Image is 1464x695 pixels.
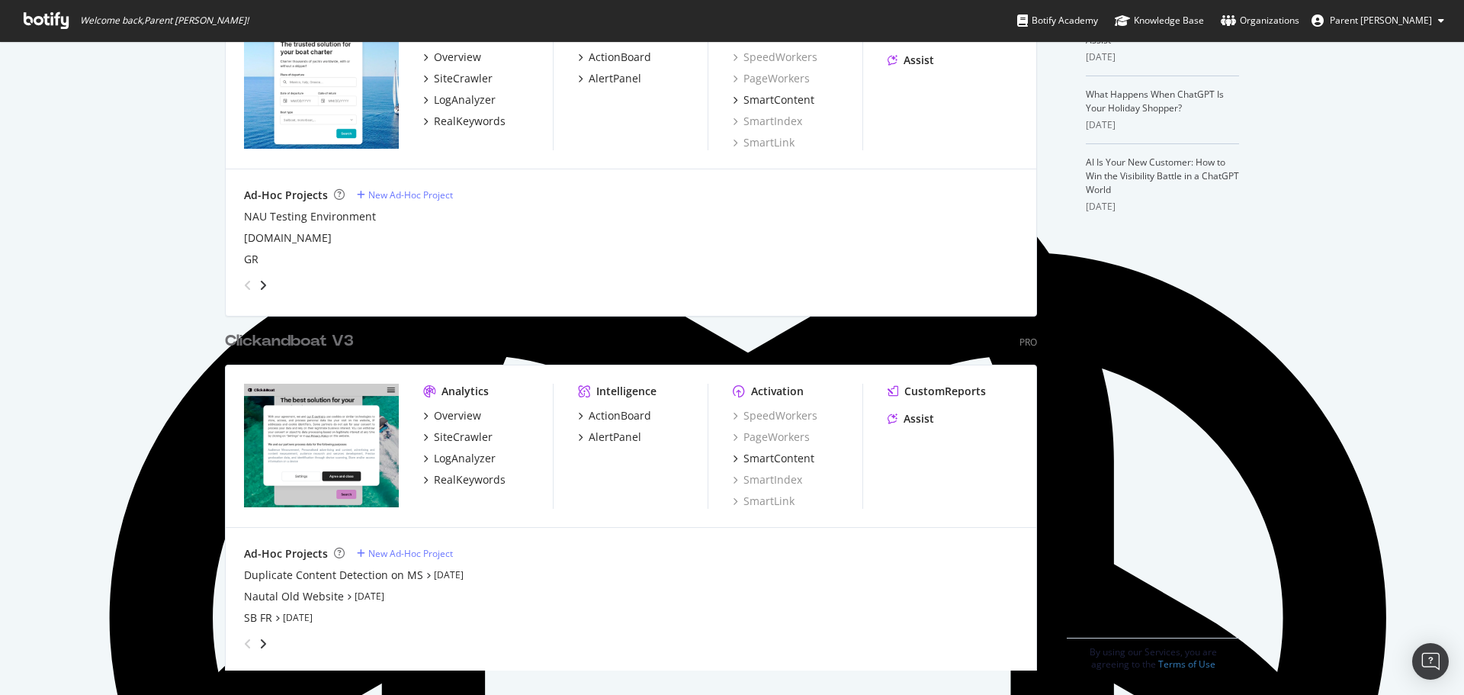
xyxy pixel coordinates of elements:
[80,14,249,27] span: Welcome back, Parent [PERSON_NAME] !
[258,278,268,293] div: angle-right
[423,451,496,466] a: LogAnalyzer
[1115,13,1204,28] div: Knowledge Base
[888,411,934,426] a: Assist
[244,252,258,267] a: GR
[904,384,986,399] div: CustomReports
[434,50,481,65] div: Overview
[1221,13,1299,28] div: Organizations
[225,330,360,352] a: Clickandboat V3
[357,188,453,201] a: New Ad-Hoc Project
[368,547,453,560] div: New Ad-Hoc Project
[244,610,272,626] a: SB FR
[596,384,657,399] div: Intelligence
[244,384,399,507] img: clickandboat.com
[589,50,651,65] div: ActionBoard
[434,92,496,108] div: LogAnalyzer
[1086,50,1239,64] div: [DATE]
[1086,88,1224,114] a: What Happens When ChatGPT Is Your Holiday Shopper?
[733,430,810,445] a: PageWorkers
[743,92,814,108] div: SmartContent
[423,71,493,86] a: SiteCrawler
[423,408,481,423] a: Overview
[283,611,313,624] a: [DATE]
[733,50,817,65] a: SpeedWorkers
[578,71,641,86] a: AlertPanel
[743,451,814,466] div: SmartContent
[423,92,496,108] a: LogAnalyzer
[434,408,481,423] div: Overview
[238,273,258,298] div: angle-left
[423,114,506,129] a: RealKeywords
[1086,156,1239,196] a: AI Is Your New Customer: How to Win the Visibility Battle in a ChatGPT World
[1299,8,1456,33] button: Parent [PERSON_NAME]
[423,50,481,65] a: Overview
[434,71,493,86] div: SiteCrawler
[1067,638,1239,671] div: By using our Services, you are agreeing to the
[733,472,802,487] a: SmartIndex
[578,408,651,423] a: ActionBoard
[434,451,496,466] div: LogAnalyzer
[1330,14,1432,27] span: Parent Jeanne
[434,114,506,129] div: RealKeywords
[423,472,506,487] a: RealKeywords
[355,590,384,603] a: [DATE]
[733,408,817,423] a: SpeedWorkers
[244,230,332,246] a: [DOMAIN_NAME]
[1086,200,1239,214] div: [DATE]
[1158,658,1215,671] a: Terms of Use
[434,472,506,487] div: RealKeywords
[733,494,795,509] a: SmartLink
[244,25,399,149] img: nautal.com
[1017,13,1098,28] div: Botify Academy
[578,50,651,65] a: ActionBoard
[368,188,453,201] div: New Ad-Hoc Project
[888,384,986,399] a: CustomReports
[888,53,934,68] a: Assist
[733,71,810,86] a: PageWorkers
[434,430,493,445] div: SiteCrawler
[434,568,464,581] a: [DATE]
[589,430,641,445] div: AlertPanel
[357,547,453,560] a: New Ad-Hoc Project
[904,411,934,426] div: Assist
[1086,118,1239,132] div: [DATE]
[733,114,802,129] a: SmartIndex
[441,384,489,399] div: Analytics
[733,451,814,466] a: SmartContent
[238,632,258,656] div: angle-left
[1019,336,1037,349] div: Pro
[733,135,795,150] a: SmartLink
[244,589,344,604] a: Nautal Old Website
[258,636,268,652] div: angle-right
[244,568,423,583] a: Duplicate Content Detection on MS
[751,384,804,399] div: Activation
[225,330,354,352] div: Clickandboat V3
[733,92,814,108] a: SmartContent
[589,71,641,86] div: AlertPanel
[1086,6,1234,47] a: How to Save Hours on Content and Research Workflows with Botify Assist
[578,430,641,445] a: AlertPanel
[244,209,376,224] a: NAU Testing Environment
[904,53,934,68] div: Assist
[244,546,328,561] div: Ad-Hoc Projects
[423,430,493,445] a: SiteCrawler
[244,188,328,203] div: Ad-Hoc Projects
[589,408,651,423] div: ActionBoard
[1412,643,1449,680] div: Open Intercom Messenger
